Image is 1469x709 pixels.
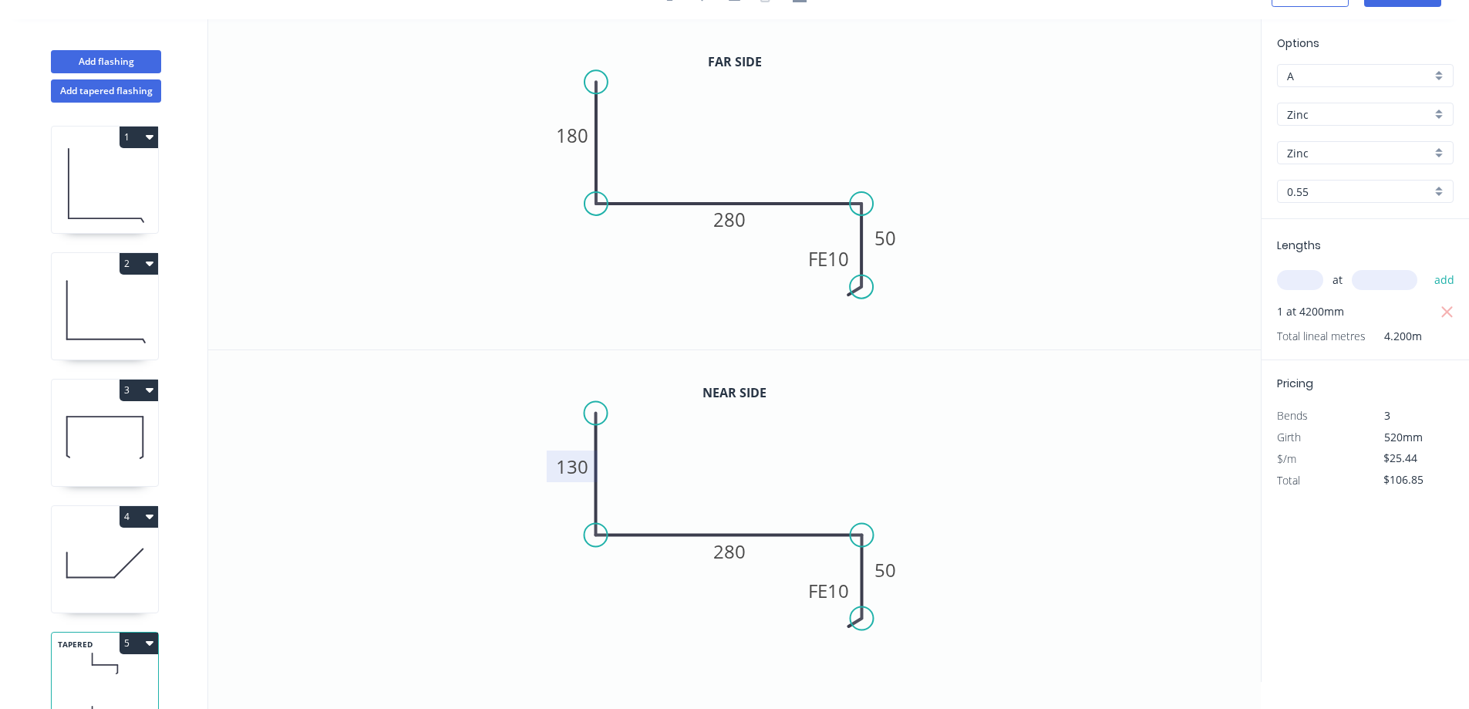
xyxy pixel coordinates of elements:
span: Lengths [1277,238,1321,253]
span: 3 [1384,408,1390,423]
span: Bends [1277,408,1308,423]
svg: 0 [208,19,1261,349]
tspan: 50 [874,557,896,582]
span: Girth [1277,430,1301,444]
tspan: 180 [556,123,588,148]
span: Options [1277,35,1319,51]
tspan: 280 [713,539,746,564]
tspan: 130 [556,454,588,479]
input: Price level [1287,68,1431,84]
span: Pricing [1277,376,1313,391]
button: Add flashing [51,50,161,73]
span: 520mm [1384,430,1423,444]
button: add [1427,267,1463,293]
button: 1 [120,127,158,148]
button: 3 [120,380,158,401]
span: 1 at 4200mm [1277,301,1344,322]
button: 5 [120,633,158,654]
button: 2 [120,253,158,275]
button: Add tapered flashing [51,79,161,103]
span: Total lineal metres [1277,326,1366,347]
svg: 0 [208,350,1261,681]
span: 4.200m [1366,326,1422,347]
span: $/m [1277,451,1296,466]
tspan: 50 [874,225,896,251]
tspan: FE [808,246,827,272]
input: Material [1287,106,1431,123]
tspan: FE [808,578,827,603]
input: Colour [1287,145,1431,161]
span: at [1333,269,1343,291]
tspan: 280 [713,207,746,232]
input: Thickness [1287,184,1431,200]
tspan: 10 [827,246,849,272]
button: 4 [120,506,158,528]
span: Total [1277,473,1300,488]
tspan: 10 [827,578,849,603]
